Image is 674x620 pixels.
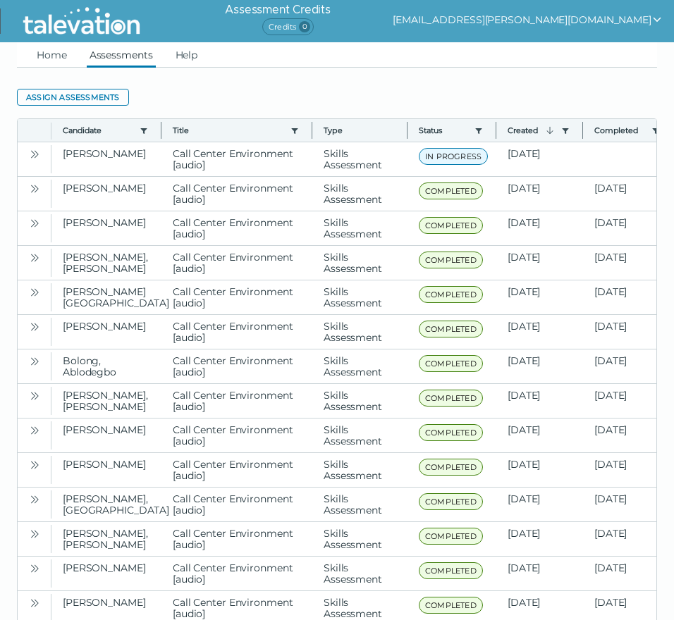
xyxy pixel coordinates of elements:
button: Column resize handle [403,115,412,145]
clr-dg-cell: [DATE] [583,557,673,590]
span: COMPLETED [419,597,483,614]
clr-dg-cell: [DATE] [583,211,673,245]
cds-icon: Open [29,321,40,333]
clr-dg-cell: Call Center Environment [audio] [161,557,312,590]
cds-icon: Open [29,183,40,194]
clr-dg-cell: [DATE] [583,522,673,556]
button: Open [26,214,43,231]
clr-dg-cell: [PERSON_NAME], [PERSON_NAME] [51,246,161,280]
clr-dg-cell: Skills Assessment [312,384,408,418]
cds-icon: Open [29,287,40,298]
button: Open [26,490,43,507]
clr-dg-cell: Skills Assessment [312,349,408,383]
h6: Assessment Credits [225,1,330,18]
clr-dg-cell: [DATE] [496,177,583,211]
clr-dg-cell: [PERSON_NAME] [51,315,161,349]
button: Open [26,180,43,197]
button: Column resize handle [157,115,166,145]
span: COMPLETED [419,390,483,407]
clr-dg-cell: [DATE] [496,315,583,349]
cds-icon: Open [29,149,40,160]
button: show user actions [393,11,663,28]
span: COMPLETED [419,424,483,441]
clr-dg-cell: [DATE] [583,349,673,383]
clr-dg-cell: [DATE] [583,177,673,211]
clr-dg-cell: [PERSON_NAME][GEOGRAPHIC_DATA] [51,280,161,314]
cds-icon: Open [29,252,40,263]
clr-dg-cell: Call Center Environment [audio] [161,211,312,245]
clr-dg-cell: Call Center Environment [audio] [161,522,312,556]
clr-dg-cell: Skills Assessment [312,246,408,280]
clr-dg-cell: [DATE] [583,246,673,280]
clr-dg-cell: [DATE] [583,488,673,521]
cds-icon: Open [29,563,40,574]
clr-dg-cell: [DATE] [496,142,583,176]
clr-dg-cell: Skills Assessment [312,280,408,314]
clr-dg-cell: Call Center Environment [audio] [161,315,312,349]
clr-dg-cell: [DATE] [583,280,673,314]
clr-dg-cell: Call Center Environment [audio] [161,349,312,383]
button: Open [26,387,43,404]
cds-icon: Open [29,218,40,229]
cds-icon: Open [29,528,40,540]
clr-dg-cell: Bolong, Ablodegbo [51,349,161,383]
button: Open [26,559,43,576]
button: Candidate [63,125,134,136]
clr-dg-cell: [PERSON_NAME] [51,418,161,452]
button: Column resize handle [491,115,501,145]
clr-dg-cell: [DATE] [496,349,583,383]
button: Open [26,318,43,335]
span: COMPLETED [419,459,483,476]
span: COMPLETED [419,252,483,268]
clr-dg-cell: Skills Assessment [312,522,408,556]
clr-dg-cell: Call Center Environment [audio] [161,142,312,176]
clr-dg-cell: [DATE] [496,211,583,245]
button: Open [26,283,43,300]
cds-icon: Open [29,494,40,505]
clr-dg-cell: Call Center Environment [audio] [161,418,312,452]
span: IN PROGRESS [419,148,488,165]
clr-dg-cell: Call Center Environment [audio] [161,384,312,418]
img: Talevation_Logo_Transparent_white.png [17,4,146,39]
clr-dg-cell: [DATE] [496,453,583,487]
span: 0 [299,21,310,32]
span: COMPLETED [419,528,483,545]
button: Title [173,125,285,136]
span: COMPLETED [419,286,483,303]
a: Help [173,42,201,68]
clr-dg-cell: Skills Assessment [312,453,408,487]
clr-dg-cell: Skills Assessment [312,557,408,590]
span: Credits [262,18,314,35]
button: Open [26,525,43,542]
clr-dg-cell: Skills Assessment [312,211,408,245]
clr-dg-cell: Skills Assessment [312,488,408,521]
cds-icon: Open [29,597,40,609]
clr-dg-cell: [PERSON_NAME], [PERSON_NAME] [51,384,161,418]
button: Open [26,352,43,369]
span: COMPLETED [419,562,483,579]
span: COMPLETED [419,321,483,337]
clr-dg-cell: Skills Assessment [312,315,408,349]
cds-icon: Open [29,425,40,436]
cds-icon: Open [29,390,40,402]
span: COMPLETED [419,182,483,199]
clr-dg-cell: Call Center Environment [audio] [161,177,312,211]
clr-dg-cell: [DATE] [583,315,673,349]
clr-dg-cell: [DATE] [583,418,673,452]
clr-dg-cell: Skills Assessment [312,142,408,176]
button: Open [26,145,43,162]
button: Open [26,421,43,438]
button: Column resize handle [578,115,587,145]
clr-dg-cell: [DATE] [496,488,583,521]
span: COMPLETED [419,355,483,372]
a: Home [34,42,70,68]
clr-dg-cell: Skills Assessment [312,177,408,211]
clr-dg-cell: [PERSON_NAME] [51,142,161,176]
button: Assign assessments [17,89,129,106]
clr-dg-cell: Call Center Environment [audio] [161,453,312,487]
button: Open [26,594,43,611]
clr-dg-cell: [PERSON_NAME] [51,557,161,590]
cds-icon: Open [29,356,40,367]
clr-dg-cell: [PERSON_NAME] [51,453,161,487]
clr-dg-cell: [DATE] [496,418,583,452]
